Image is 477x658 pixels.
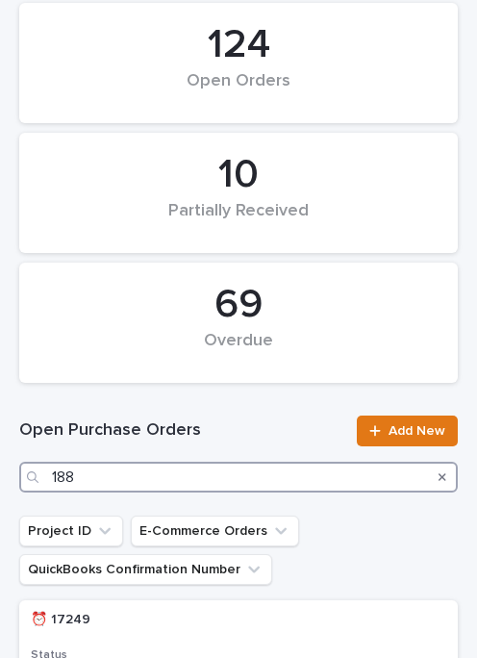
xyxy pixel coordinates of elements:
button: Project ID [19,516,123,546]
h1: Open Purchase Orders [19,419,345,443]
div: Partially Received [52,201,425,241]
button: QuickBooks Confirmation Number [19,554,272,585]
div: Overdue [52,331,425,371]
span: Add New [389,424,445,438]
p: ⏰ 17249 [31,612,191,628]
input: Search [19,462,458,493]
div: 10 [52,151,425,199]
div: 69 [52,281,425,329]
div: Open Orders [52,71,425,112]
div: 124 [52,21,425,69]
button: E-Commerce Orders [131,516,299,546]
a: Add New [357,416,458,446]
